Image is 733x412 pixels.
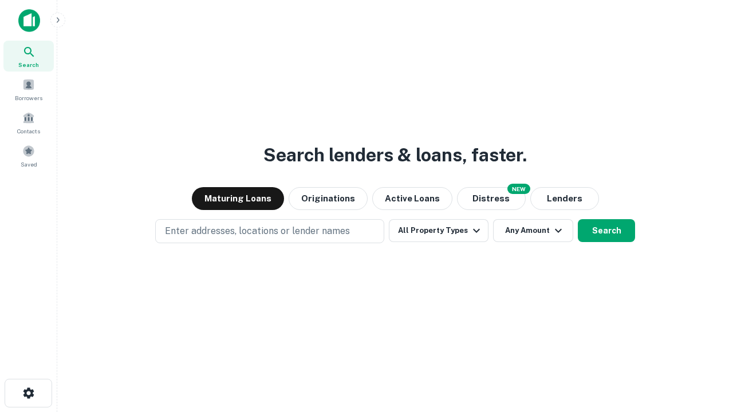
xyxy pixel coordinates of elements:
[676,320,733,375] iframe: Chat Widget
[507,184,530,194] div: NEW
[3,41,54,72] a: Search
[389,219,488,242] button: All Property Types
[289,187,368,210] button: Originations
[578,219,635,242] button: Search
[192,187,284,210] button: Maturing Loans
[17,126,40,136] span: Contacts
[18,9,40,32] img: capitalize-icon.png
[263,141,527,169] h3: Search lenders & loans, faster.
[372,187,452,210] button: Active Loans
[165,224,350,238] p: Enter addresses, locations or lender names
[21,160,37,169] span: Saved
[457,187,526,210] button: Search distressed loans with lien and other non-mortgage details.
[493,219,573,242] button: Any Amount
[3,140,54,171] a: Saved
[530,187,599,210] button: Lenders
[15,93,42,102] span: Borrowers
[18,60,39,69] span: Search
[155,219,384,243] button: Enter addresses, locations or lender names
[3,74,54,105] a: Borrowers
[3,107,54,138] a: Contacts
